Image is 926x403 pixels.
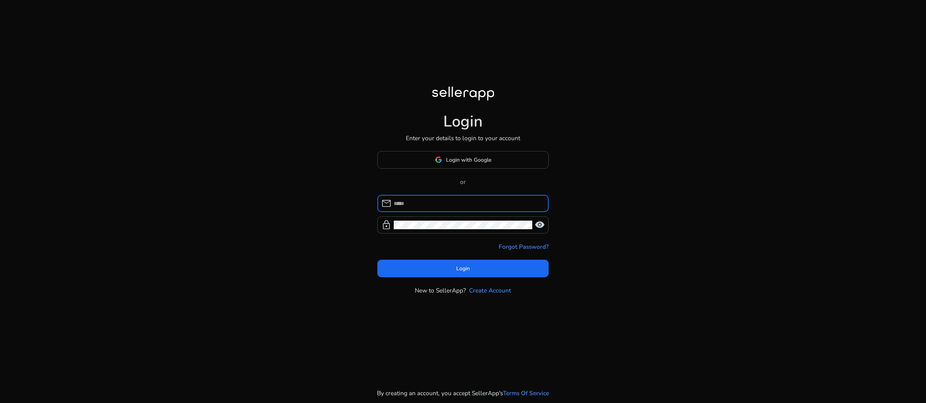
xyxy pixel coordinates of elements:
button: Login [377,260,549,277]
span: Login with Google [446,156,491,164]
span: Login [456,264,470,273]
button: Login with Google [377,151,549,169]
span: mail [381,198,391,209]
a: Forgot Password? [499,242,549,251]
p: New to SellerApp? [415,286,466,295]
a: Terms Of Service [503,389,549,398]
span: visibility [535,220,545,230]
p: Enter your details to login to your account [406,134,520,143]
p: or [377,177,549,186]
span: lock [381,220,391,230]
a: Create Account [469,286,511,295]
h1: Login [443,112,483,131]
img: google-logo.svg [435,156,442,163]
